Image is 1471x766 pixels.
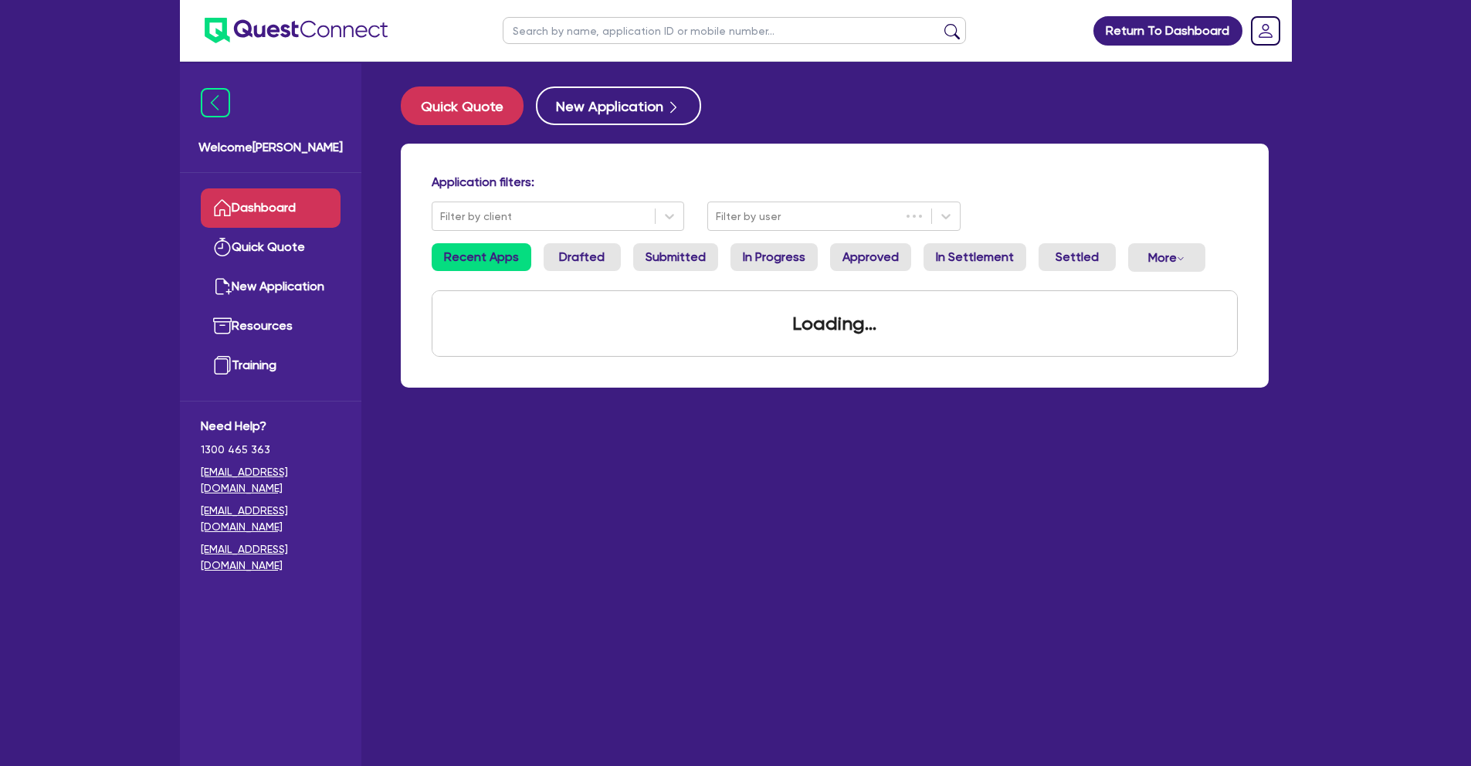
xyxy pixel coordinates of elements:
[201,346,341,385] a: Training
[432,243,531,271] a: Recent Apps
[730,243,818,271] a: In Progress
[201,88,230,117] img: icon-menu-close
[213,356,232,375] img: training
[924,243,1026,271] a: In Settlement
[213,238,232,256] img: quick-quote
[432,175,1238,189] h4: Application filters:
[1246,11,1286,51] a: Dropdown toggle
[201,442,341,458] span: 1300 465 363
[213,317,232,335] img: resources
[201,503,341,535] a: [EMAIL_ADDRESS][DOMAIN_NAME]
[201,464,341,497] a: [EMAIL_ADDRESS][DOMAIN_NAME]
[633,243,718,271] a: Submitted
[830,243,911,271] a: Approved
[205,18,388,43] img: quest-connect-logo-blue
[201,188,341,228] a: Dashboard
[201,417,341,436] span: Need Help?
[774,291,895,356] div: Loading...
[536,86,701,125] button: New Application
[503,17,966,44] input: Search by name, application ID or mobile number...
[544,243,621,271] a: Drafted
[1128,243,1205,272] button: Dropdown toggle
[401,86,536,125] a: Quick Quote
[1039,243,1116,271] a: Settled
[198,138,343,157] span: Welcome [PERSON_NAME]
[201,541,341,574] a: [EMAIL_ADDRESS][DOMAIN_NAME]
[401,86,524,125] button: Quick Quote
[213,277,232,296] img: new-application
[201,307,341,346] a: Resources
[201,228,341,267] a: Quick Quote
[201,267,341,307] a: New Application
[1093,16,1242,46] a: Return To Dashboard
